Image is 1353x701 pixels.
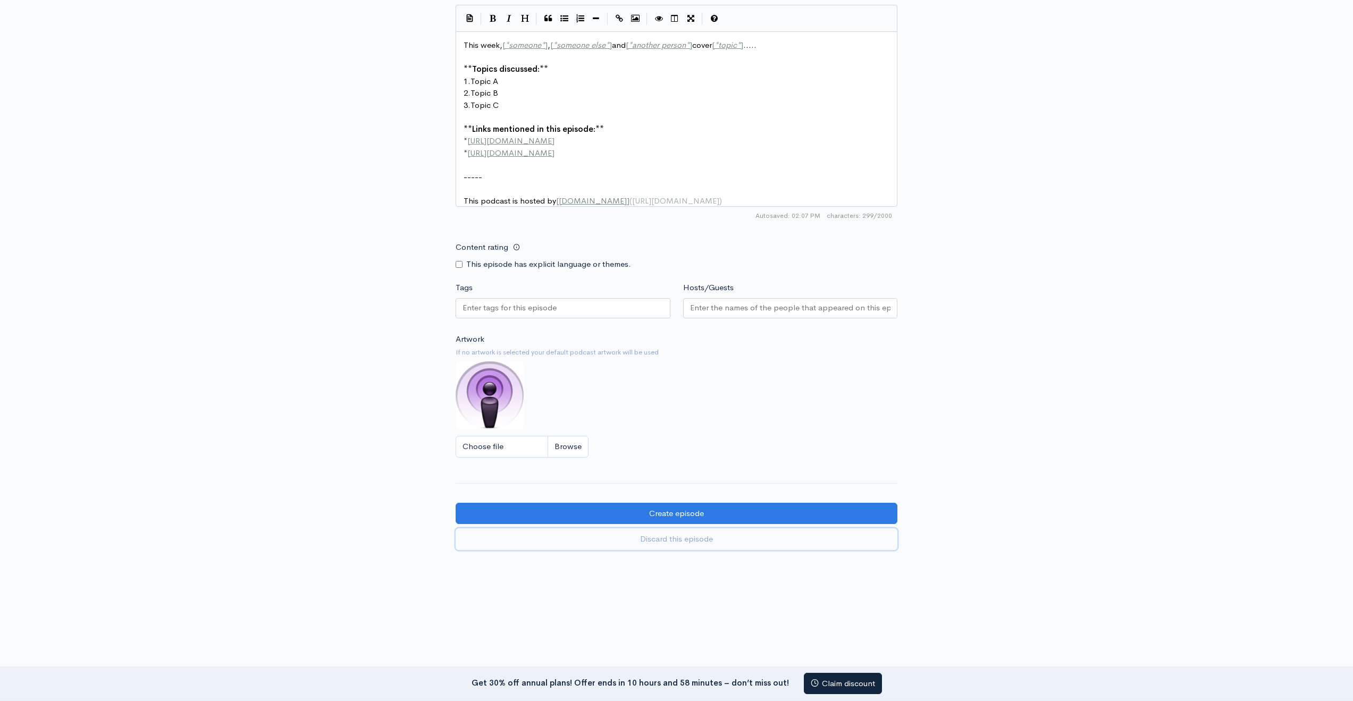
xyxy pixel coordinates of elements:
[472,677,789,687] strong: Get 30% off annual plans! Offer ends in 10 hours and 58 minutes – don’t miss out!
[690,302,891,314] input: Enter the names of the people that appeared on this episode
[627,196,629,206] span: ]
[464,88,470,98] span: 2.
[456,333,484,345] label: Artwork
[464,76,470,86] span: 1.
[461,10,477,26] button: Insert Show Notes Template
[667,11,683,27] button: Toggle Side by Side
[464,172,482,182] span: -----
[550,40,553,50] span: [
[629,196,632,206] span: (
[706,11,722,27] button: Markdown Guide
[470,88,498,98] span: Topic B
[470,76,498,86] span: Topic A
[456,237,508,258] label: Content rating
[683,282,734,294] label: Hosts/Guests
[683,11,699,27] button: Toggle Fullscreen
[609,40,612,50] span: ]
[559,196,627,206] span: [DOMAIN_NAME]
[456,528,897,550] a: Discard this episode
[485,11,501,27] button: Bold
[536,13,537,25] i: |
[627,11,643,27] button: Insert Image
[827,211,892,221] span: 299/2000
[690,40,692,50] span: ]
[719,196,722,206] span: )
[472,64,540,74] span: Topics discussed:
[712,40,715,50] span: [
[556,196,559,206] span: [
[557,40,606,50] span: someone else
[472,124,595,134] span: Links mentioned in this episode:
[611,11,627,27] button: Create Link
[556,11,572,27] button: Generic List
[466,258,631,271] label: This episode has explicit language or themes.
[545,40,548,50] span: ]
[470,100,499,110] span: Topic C
[702,13,703,25] i: |
[755,211,820,221] span: Autosaved: 02:07 PM
[588,11,604,27] button: Insert Horizontal Line
[607,13,608,25] i: |
[651,11,667,27] button: Toggle Preview
[501,11,517,27] button: Italic
[804,673,882,695] a: Claim discount
[502,40,505,50] span: [
[632,196,719,206] span: [URL][DOMAIN_NAME]
[463,302,558,314] input: Enter tags for this episode
[540,11,556,27] button: Quote
[456,503,897,525] input: Create episode
[626,40,628,50] span: [
[467,148,554,158] span: [URL][DOMAIN_NAME]
[464,196,722,206] span: This podcast is hosted by
[632,40,686,50] span: another person
[481,13,482,25] i: |
[741,40,743,50] span: ]
[456,282,473,294] label: Tags
[464,100,470,110] span: 3.
[718,40,737,50] span: topic
[517,11,533,27] button: Heading
[467,136,554,146] span: [URL][DOMAIN_NAME]
[456,347,897,358] small: If no artwork is selected your default podcast artwork will be used
[464,40,757,50] span: This week, , and cover .....
[572,11,588,27] button: Numbered List
[646,13,648,25] i: |
[509,40,541,50] span: someone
